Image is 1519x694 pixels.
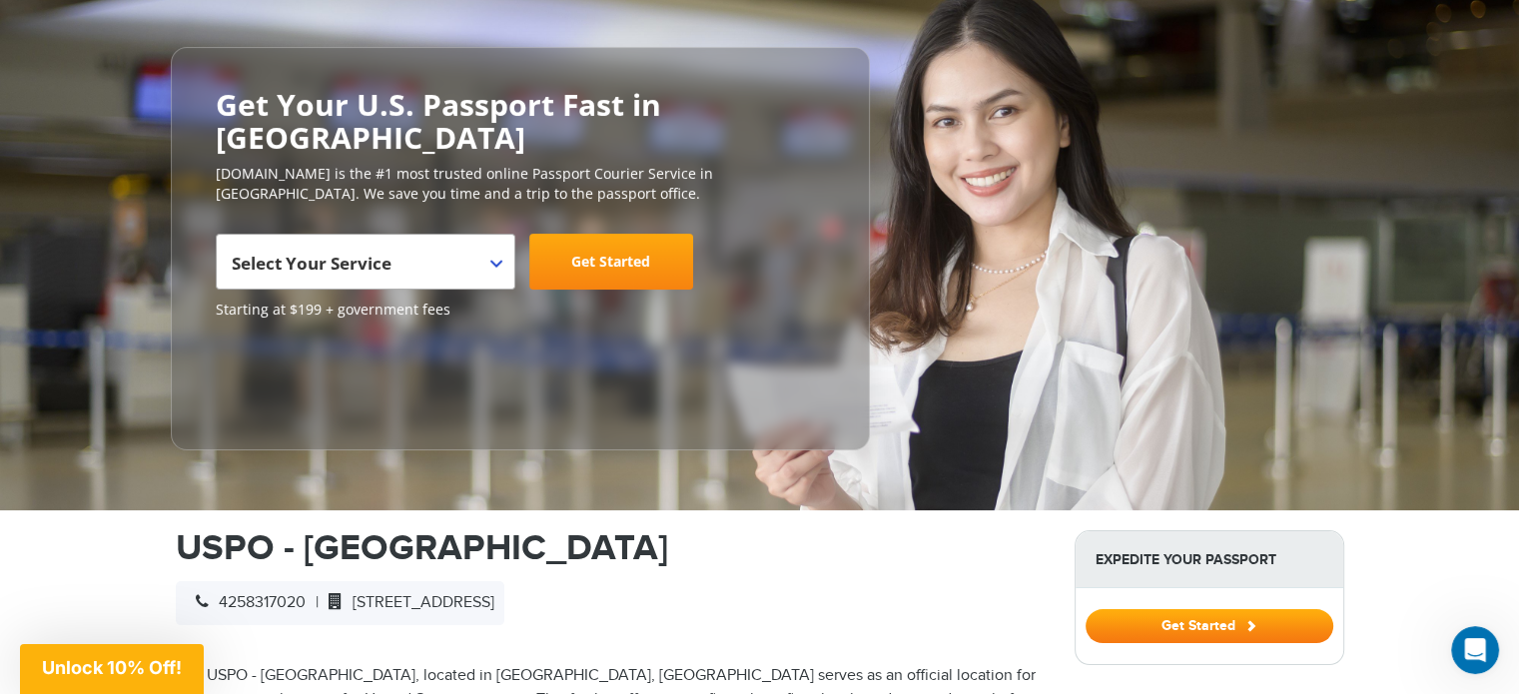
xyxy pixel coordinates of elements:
[1451,626,1499,674] iframe: Intercom live chat
[232,252,391,275] span: Select Your Service
[216,88,825,154] h2: Get Your U.S. Passport Fast in [GEOGRAPHIC_DATA]
[176,530,1045,566] h1: USPO - [GEOGRAPHIC_DATA]
[216,330,366,429] iframe: Customer reviews powered by Trustpilot
[176,581,504,625] div: |
[186,593,306,612] span: 4258317020
[529,234,693,290] a: Get Started
[20,644,204,694] div: Unlock 10% Off!
[1076,531,1343,588] strong: Expedite Your Passport
[319,593,494,612] span: [STREET_ADDRESS]
[42,657,182,678] span: Unlock 10% Off!
[1086,609,1333,643] button: Get Started
[216,164,825,204] p: [DOMAIN_NAME] is the #1 most trusted online Passport Courier Service in [GEOGRAPHIC_DATA]. We sav...
[216,300,825,320] span: Starting at $199 + government fees
[1086,617,1333,633] a: Get Started
[216,234,515,290] span: Select Your Service
[232,242,494,298] span: Select Your Service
